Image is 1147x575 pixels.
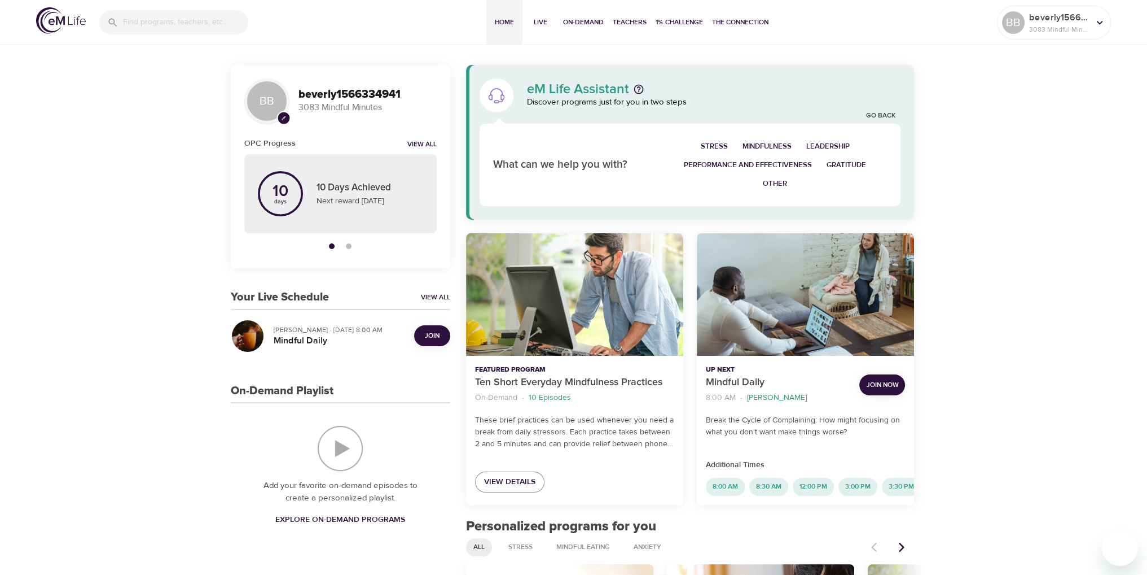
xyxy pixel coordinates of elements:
[838,478,877,496] div: 3:00 PM
[1029,11,1089,24] p: beverly1566334941
[1002,11,1025,34] div: BB
[550,542,617,552] span: Mindful Eating
[627,542,668,552] span: Anxiety
[36,7,86,34] img: logo
[298,101,437,114] p: 3083 Mindful Minutes
[1029,24,1089,34] p: 3083 Mindful Minutes
[676,156,819,175] button: Performance and Effectiveness
[502,542,539,552] span: Stress
[273,184,288,199] p: 10
[231,385,333,398] h3: On-Demand Playlist
[527,82,629,96] p: eM Life Assistant
[693,137,735,156] button: Stress
[740,390,742,406] li: ·
[487,86,506,104] img: eM Life Assistant
[466,538,492,556] div: All
[889,535,914,560] button: Next items
[298,88,437,101] h3: beverly1566334941
[613,16,647,28] span: Teachers
[1102,530,1138,566] iframe: Button to launch messaging window
[466,233,683,356] button: Ten Short Everyday Mindfulness Practices
[253,480,428,505] p: Add your favorite on-demand episodes to create a personalized playlist.
[706,392,736,404] p: 8:00 AM
[755,175,794,193] button: Other
[529,392,571,404] p: 10 Episodes
[475,365,674,375] p: Featured Program
[806,140,850,153] span: Leadership
[467,542,491,552] span: All
[827,159,866,172] span: Gratitude
[701,140,728,153] span: Stress
[522,390,524,406] li: ·
[475,375,674,390] p: Ten Short Everyday Mindfulness Practices
[317,181,423,195] p: 10 Days Achieved
[475,390,674,406] nav: breadcrumb
[706,375,850,390] p: Mindful Daily
[425,330,440,342] span: Join
[271,509,410,530] a: Explore On-Demand Programs
[838,482,877,491] span: 3:00 PM
[799,137,857,156] button: Leadership
[712,16,768,28] span: The Connection
[231,291,329,304] h3: Your Live Schedule
[493,157,649,173] p: What can we help you with?
[865,111,895,121] a: Go Back
[706,365,850,375] p: Up Next
[407,140,437,150] a: View all notifications
[466,519,915,535] h2: Personalized programs for you
[735,137,799,156] button: Mindfulness
[763,177,787,190] span: Other
[706,482,745,491] span: 8:00 AM
[244,79,289,124] div: BB
[866,379,898,391] span: Join Now
[475,415,674,450] p: These brief practices can be used whenever you need a break from daily stressors. Each practice t...
[859,374,905,395] button: Join Now
[549,538,617,556] div: Mindful Eating
[275,513,405,527] span: Explore On-Demand Programs
[527,96,901,109] p: Discover programs just for you in two steps
[244,137,296,150] h6: OPC Progress
[484,475,535,489] span: View Details
[656,16,703,28] span: 1% Challenge
[706,390,850,406] nav: breadcrumb
[706,415,905,438] p: Break the Cycle of Complaining: How might focusing on what you don't want make things worse?
[749,478,788,496] div: 8:30 AM
[706,478,745,496] div: 8:00 AM
[317,195,423,207] p: Next reward [DATE]
[491,16,518,28] span: Home
[273,199,288,204] p: days
[421,293,450,302] a: View All
[527,16,554,28] span: Live
[793,482,834,491] span: 12:00 PM
[475,472,544,493] a: View Details
[819,156,873,175] button: Gratitude
[501,538,540,556] div: Stress
[318,426,363,471] img: On-Demand Playlist
[742,140,792,153] span: Mindfulness
[882,482,921,491] span: 3:30 PM
[563,16,604,28] span: On-Demand
[747,392,807,404] p: [PERSON_NAME]
[882,478,921,496] div: 3:30 PM
[793,478,834,496] div: 12:00 PM
[749,482,788,491] span: 8:30 AM
[414,325,450,346] button: Join
[684,159,812,172] span: Performance and Effectiveness
[123,10,248,34] input: Find programs, teachers, etc...
[274,335,405,347] h5: Mindful Daily
[626,538,669,556] div: Anxiety
[697,233,914,356] button: Mindful Daily
[475,392,517,404] p: On-Demand
[274,325,405,335] p: [PERSON_NAME] · [DATE] 8:00 AM
[706,459,905,471] p: Additional Times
